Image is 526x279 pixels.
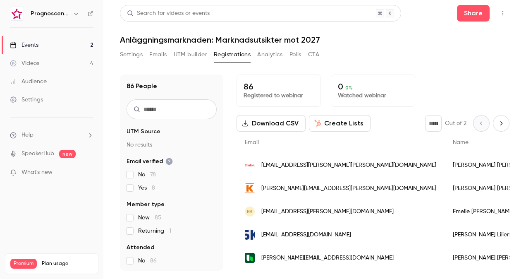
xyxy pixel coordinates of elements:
button: Create Lists [309,115,371,132]
span: Yes [138,184,155,192]
h1: Anläggningsmarknaden: Marknadsutsikter mot 2027 [120,35,509,45]
div: Search for videos or events [127,9,210,18]
p: Out of 2 [445,119,466,127]
button: Registrations [214,48,251,61]
img: kesko.se [245,183,255,193]
span: 1 [169,228,171,234]
button: Download CSV [237,115,306,132]
span: Attended [127,243,154,252]
h1: 86 People [127,81,157,91]
span: [EMAIL_ADDRESS][PERSON_NAME][PERSON_NAME][DOMAIN_NAME] [261,161,436,170]
span: EB [247,208,253,215]
a: SpeakerHub [22,149,54,158]
span: UTM Source [127,127,160,136]
h6: Prognoscentret | Powered by Hubexo [31,10,69,18]
span: Email verified [127,157,173,166]
span: Returning [138,227,171,235]
img: skanska.se [245,230,255,240]
span: New [138,214,161,222]
p: No results [127,141,217,149]
button: Next page [493,115,509,132]
span: 78 [150,172,156,178]
button: UTM builder [174,48,207,61]
li: help-dropdown-opener [10,131,93,139]
p: 0 [338,82,408,91]
span: Email [245,139,259,145]
button: Settings [120,48,143,61]
img: clinton.se [245,160,255,170]
div: Audience [10,77,47,86]
p: 86 [244,82,314,91]
p: Registered to webinar [244,91,314,100]
span: What's new [22,168,53,177]
span: new [59,150,76,158]
button: CTA [308,48,319,61]
span: No [138,171,156,179]
div: Settings [10,96,43,104]
span: Plan usage [42,260,93,267]
button: Polls [289,48,301,61]
span: [PERSON_NAME][EMAIL_ADDRESS][PERSON_NAME][DOMAIN_NAME] [261,184,436,193]
span: [EMAIL_ADDRESS][PERSON_NAME][DOMAIN_NAME] [261,207,394,216]
p: Watched webinar [338,91,408,100]
span: Name [453,139,469,145]
button: Emails [149,48,167,61]
img: Prognoscentret | Powered by Hubexo [10,7,24,20]
div: Videos [10,59,39,67]
span: 85 [155,215,161,221]
span: Member type [127,200,165,209]
div: Events [10,41,38,49]
button: Share [457,5,490,22]
span: Help [22,131,33,139]
span: 8 [152,185,155,191]
span: Premium [10,259,37,269]
span: [PERSON_NAME][EMAIL_ADDRESS][DOMAIN_NAME] [261,254,394,262]
iframe: Noticeable Trigger [84,169,93,176]
span: 0 % [345,85,353,91]
span: 86 [150,258,157,264]
button: Analytics [257,48,283,61]
span: [EMAIL_ADDRESS][DOMAIN_NAME] [261,231,351,239]
span: No [138,257,157,265]
img: heidelbergmaterials.com [245,253,255,263]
